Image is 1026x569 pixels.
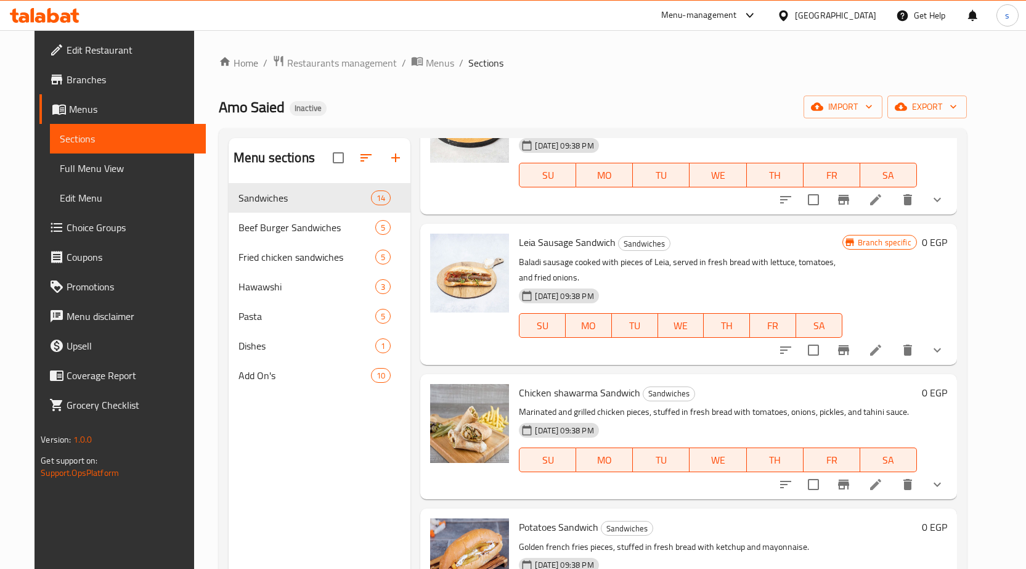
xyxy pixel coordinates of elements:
button: MO [566,313,612,338]
span: WE [663,317,699,335]
span: SA [865,166,912,184]
span: Coverage Report [67,368,196,383]
button: show more [922,185,952,215]
span: Potatoes Sandwich [519,518,598,536]
a: Edit Menu [50,183,206,213]
span: SU [524,317,561,335]
button: sort-choices [771,185,800,215]
button: delete [893,335,922,365]
span: 5 [376,222,390,234]
svg: Show Choices [930,343,945,358]
div: items [371,368,391,383]
div: items [375,338,391,353]
a: Edit menu item [868,477,883,492]
span: SA [801,317,837,335]
p: Golden french fries pieces, stuffed in fresh bread with ketchup and mayonnaise. [519,539,916,555]
span: Inactive [290,103,327,113]
span: Restaurants management [287,55,397,70]
a: Menu disclaimer [39,301,206,331]
div: Menu-management [661,8,737,23]
nav: breadcrumb [219,55,967,71]
a: Full Menu View [50,154,206,183]
button: WE [658,313,704,338]
a: Restaurants management [272,55,397,71]
span: FR [755,317,791,335]
span: TH [752,166,799,184]
div: [GEOGRAPHIC_DATA] [795,9,876,22]
a: Menus [411,55,454,71]
span: Select to update [800,337,826,363]
span: FR [808,166,855,184]
span: Full Menu View [60,161,196,176]
nav: Menu sections [229,178,410,395]
span: TU [638,451,685,469]
button: delete [893,470,922,499]
span: Branches [67,72,196,87]
span: Sandwiches [601,522,653,536]
span: SU [524,451,571,469]
span: export [897,99,957,115]
span: Beef Burger Sandwiches [238,220,375,235]
span: Menus [426,55,454,70]
div: Pasta5 [229,301,410,331]
div: Dishes [238,338,375,353]
span: Promotions [67,279,196,294]
div: items [371,190,391,205]
button: TH [747,163,804,187]
span: Select to update [800,472,826,497]
p: Baladi sausage cooked with pieces of Leia, served in fresh bread with lettuce, tomatoes, and frie... [519,255,842,285]
button: SU [519,163,576,187]
button: TU [633,163,690,187]
button: Branch-specific-item [829,335,858,365]
span: Choice Groups [67,220,196,235]
div: Fried chicken sandwiches5 [229,242,410,272]
span: Hawawshi [238,279,375,294]
span: TH [752,451,799,469]
div: Sandwiches14 [229,183,410,213]
a: Coupons [39,242,206,272]
button: TU [612,313,658,338]
span: Sandwiches [238,190,371,205]
span: TU [617,317,653,335]
button: export [887,96,967,118]
span: Amo Saied [219,93,285,121]
button: FR [804,448,860,472]
a: Choice Groups [39,213,206,242]
span: Upsell [67,338,196,353]
span: import [813,99,873,115]
span: 1.0.0 [73,432,92,448]
div: items [375,309,391,324]
span: Sort sections [351,143,381,173]
li: / [459,55,463,70]
button: sort-choices [771,470,800,499]
button: SA [860,163,917,187]
span: Add On's [238,368,371,383]
span: 14 [372,192,390,204]
a: Edit menu item [868,192,883,207]
span: Sections [60,131,196,146]
span: Get support on: [41,452,97,469]
span: SU [524,166,571,184]
span: Leia Sausage Sandwich [519,233,616,252]
img: Leia Sausage Sandwich [430,234,509,313]
h6: 0 EGP [922,518,947,536]
a: Support.OpsPlatform [41,465,119,481]
a: Menus [39,94,206,124]
button: import [804,96,882,118]
span: MO [581,451,628,469]
span: TU [638,166,685,184]
button: Branch-specific-item [829,185,858,215]
div: Add On's10 [229,361,410,390]
button: FR [804,163,860,187]
button: SU [519,448,576,472]
span: Pasta [238,309,375,324]
button: TU [633,448,690,472]
button: SA [860,448,917,472]
h6: 0 EGP [922,384,947,401]
button: SA [796,313,842,338]
span: s [1005,9,1009,22]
